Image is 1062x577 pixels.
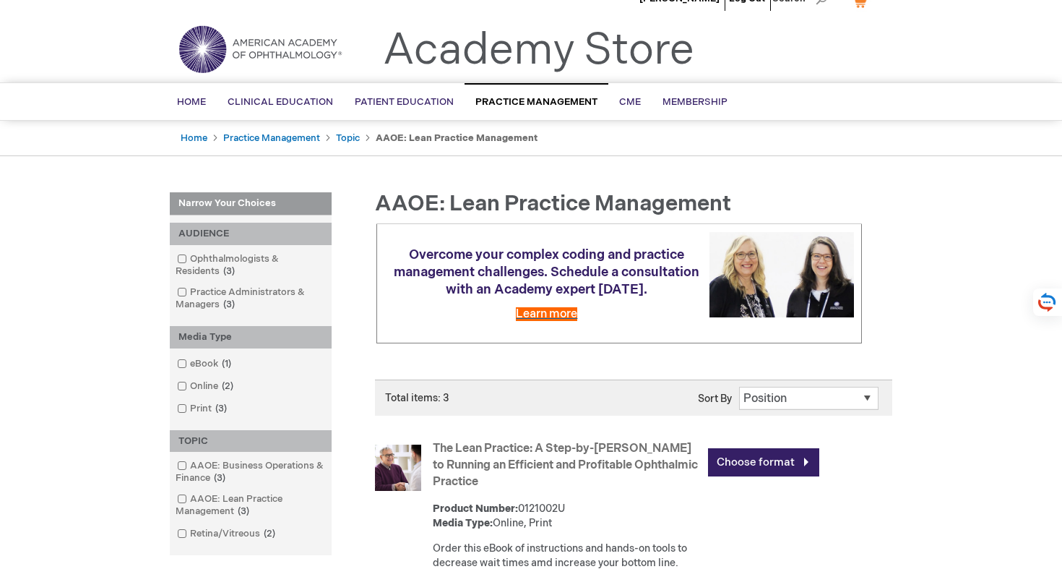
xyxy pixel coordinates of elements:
span: 3 [212,403,230,414]
div: Media Type [170,326,332,349]
span: 3 [234,505,253,517]
label: Sort By [698,393,732,405]
a: Topic [336,132,360,144]
span: CME [619,96,641,108]
a: Practice Management [223,132,320,144]
span: Membership [662,96,728,108]
a: eBook1 [173,357,237,371]
strong: Narrow Your Choices [170,192,332,215]
img: Schedule a consultation with an Academy expert today [709,232,854,317]
a: Choose format [708,448,819,476]
strong: Media Type: [433,517,493,529]
div: AUDIENCE [170,223,332,245]
span: 3 [210,472,229,484]
strong: AAOE: Lean Practice Management [376,132,538,144]
a: Academy Store [383,25,694,77]
a: Practice Administrators & Managers3 [173,286,328,312]
a: Print3 [173,402,233,416]
img: The Lean Practice: A Step-by-Step Guide to Running an Efficient and Profitable Ophthalmic Practice [375,445,421,491]
a: Retina/Vitreous2 [173,527,281,541]
span: Clinical Education [228,96,333,108]
a: AAOE: Business Operations & Finance3 [173,459,328,485]
div: Order this eBook of instructions and hands-on tools to decrease wait times amd increase your bott... [433,542,701,570]
div: 0121002U Online, Print [433,502,701,531]
strong: Product Number: [433,503,518,515]
a: Online2 [173,380,239,393]
a: Home [181,132,207,144]
a: AAOE: Lean Practice Management3 [173,492,328,518]
a: Ophthalmologists & Residents3 [173,252,328,278]
span: 2 [260,528,279,539]
span: 1 [218,358,235,369]
span: Total items: 3 [385,392,449,404]
span: Patient Education [355,96,454,108]
span: 3 [220,265,238,277]
a: The Lean Practice: A Step-by-[PERSON_NAME] to Running an Efficient and Profitable Ophthalmic Prac... [433,442,698,489]
span: Home [177,96,206,108]
span: 3 [220,299,238,310]
span: 2 [218,380,237,392]
a: Learn more [516,307,577,321]
div: TOPIC [170,430,332,453]
span: AAOE: Lean Practice Management [375,191,731,217]
span: Practice Management [475,96,597,108]
span: Overcome your complex coding and practice management challenges. Schedule a consultation with an ... [394,247,699,297]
